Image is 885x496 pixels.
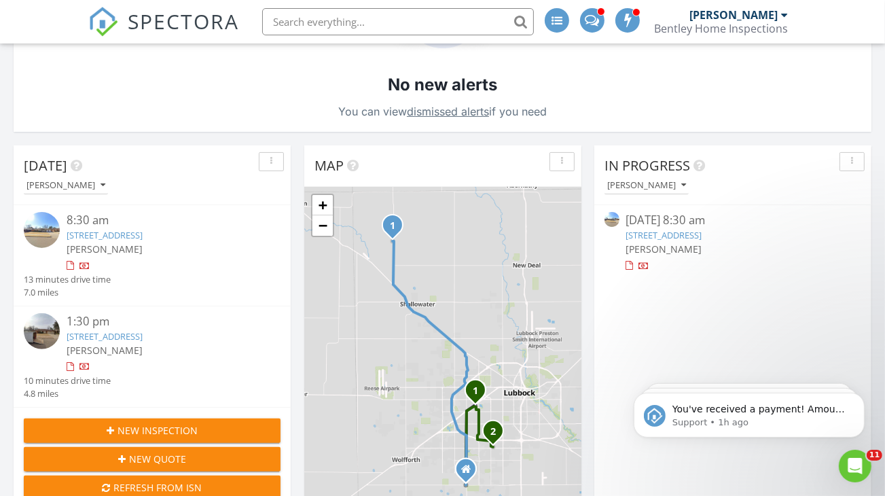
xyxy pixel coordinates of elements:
[390,222,395,231] i: 1
[24,387,111,400] div: 4.8 miles
[262,8,534,35] input: Search everything...
[24,286,111,299] div: 7.0 miles
[24,212,281,299] a: 8:30 am [STREET_ADDRESS] [PERSON_NAME] 13 minutes drive time 7.0 miles
[35,480,270,495] div: Refresh from ISN
[466,469,474,477] div: Lubbock TX 79424
[24,419,281,443] button: New Inspection
[26,181,105,190] div: [PERSON_NAME]
[24,156,67,175] span: [DATE]
[67,344,143,357] span: [PERSON_NAME]
[626,229,702,241] a: [STREET_ADDRESS]
[312,215,333,236] a: Zoom out
[67,313,259,330] div: 1:30 pm
[24,447,281,472] button: New Quote
[867,450,882,461] span: 11
[67,212,259,229] div: 8:30 am
[393,225,401,233] div: 9513 C R 5400, Shallowater, TX 79363
[24,313,60,349] img: streetview
[88,7,118,37] img: The Best Home Inspection Software - Spectora
[24,313,281,400] a: 1:30 pm [STREET_ADDRESS] [PERSON_NAME] 10 minutes drive time 4.8 miles
[839,450,871,482] iframe: Intercom live chat
[24,374,111,387] div: 10 minutes drive time
[338,102,547,121] p: You can view if you need
[604,212,861,272] a: [DATE] 8:30 am [STREET_ADDRESS] [PERSON_NAME]
[24,177,108,195] button: [PERSON_NAME]
[314,156,344,175] span: Map
[689,8,778,22] div: [PERSON_NAME]
[407,105,489,118] a: dismissed alerts
[604,156,690,175] span: In Progress
[626,243,702,255] span: [PERSON_NAME]
[607,181,686,190] div: [PERSON_NAME]
[626,212,840,229] div: [DATE] 8:30 am
[475,390,484,398] div: 4609 27th St, Lubbock, TX 79410
[312,195,333,215] a: Zoom in
[604,177,689,195] button: [PERSON_NAME]
[490,427,496,437] i: 2
[128,7,239,35] span: SPECTORA
[67,330,143,342] a: [STREET_ADDRESS]
[24,273,111,286] div: 13 minutes drive time
[473,387,478,396] i: 1
[493,431,501,439] div: 3207 80th St, Lubbock, TX 79423
[604,212,619,227] img: streetview
[88,18,239,47] a: SPECTORA
[67,243,143,255] span: [PERSON_NAME]
[129,452,186,466] span: New Quote
[24,212,60,248] img: streetview
[654,22,788,35] div: Bentley Home Inspections
[613,364,885,459] iframe: Intercom notifications message
[67,229,143,241] a: [STREET_ADDRESS]
[388,73,497,96] h2: No new alerts
[118,423,198,438] span: New Inspection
